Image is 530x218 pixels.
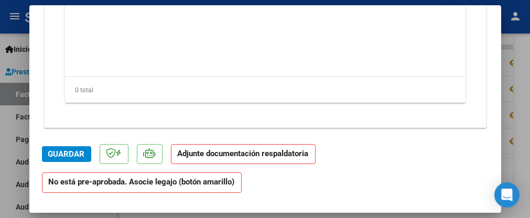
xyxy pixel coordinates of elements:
[42,146,91,162] button: Guardar
[178,149,309,158] strong: Adjunte documentación respaldatoria
[48,149,85,159] span: Guardar
[42,172,242,193] strong: No está pre-aprobada. Asocie legajo (botón amarillo)
[65,77,466,103] div: 0 total
[494,182,520,208] div: Open Intercom Messenger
